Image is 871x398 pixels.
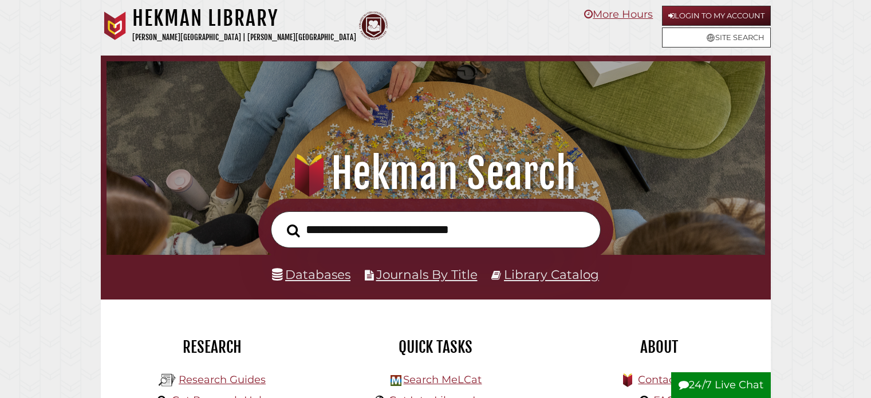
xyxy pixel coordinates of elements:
h2: About [556,337,762,357]
img: Hekman Library Logo [159,372,176,389]
a: Journals By Title [376,267,478,282]
a: Search MeLCat [403,373,482,386]
a: Library Catalog [504,267,599,282]
i: Search [287,223,300,237]
h2: Quick Tasks [333,337,539,357]
a: Research Guides [179,373,266,386]
a: Site Search [662,27,771,48]
img: Hekman Library Logo [391,375,401,386]
img: Calvin Theological Seminary [359,11,388,40]
a: Databases [272,267,350,282]
h2: Research [109,337,316,357]
a: Login to My Account [662,6,771,26]
a: Contact Us [638,373,695,386]
h1: Hekman Library [132,6,356,31]
p: [PERSON_NAME][GEOGRAPHIC_DATA] | [PERSON_NAME][GEOGRAPHIC_DATA] [132,31,356,44]
img: Calvin University [101,11,129,40]
a: More Hours [584,8,653,21]
h1: Hekman Search [119,148,751,199]
button: Search [281,220,306,241]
